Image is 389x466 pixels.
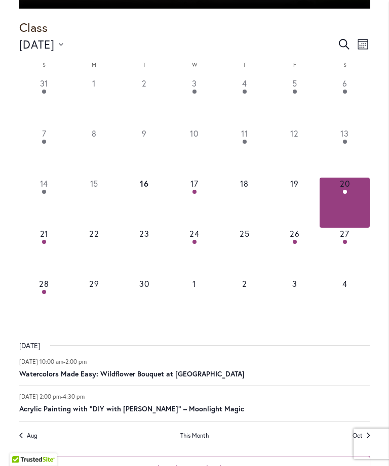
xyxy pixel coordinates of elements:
[69,278,119,328] button: 29
[192,90,197,94] em: Has events
[19,404,244,414] a: Acrylic Painting with “DIY with [PERSON_NAME]” – Moonlight Magic
[269,61,320,77] div: Friday
[139,228,149,239] time: 23
[90,178,99,189] time: 15
[190,128,199,139] time: 10
[42,90,46,94] em: Has events
[65,358,87,365] span: 2:00 pm
[119,278,169,328] button: 30
[69,228,119,278] button: 22
[139,278,149,289] time: 30
[242,278,247,289] time: 2
[292,78,297,89] time: 5
[269,128,320,178] button: 12
[343,61,346,68] span: S
[189,228,200,239] time: 24
[119,228,169,278] button: 23
[19,393,85,400] time: -
[19,358,87,365] time: -
[69,61,119,77] div: Monday
[192,278,196,289] time: 1
[19,369,245,379] a: Watercolors Made Easy: Wildflower Bouquet at [GEOGRAPHIC_DATA]
[42,190,46,194] em: Has events
[219,61,269,77] div: Thursday
[169,278,219,328] button: 1
[192,240,197,244] em: Has events
[293,61,296,68] span: F
[219,228,269,278] button: 25
[269,77,320,128] button: 5 Has events
[293,90,297,94] em: Has events
[169,128,219,178] button: 10
[192,78,197,89] time: 3
[69,178,119,228] button: 15
[269,278,320,328] button: 3
[192,190,197,194] em: Has events
[269,228,320,278] button: 26 Has events
[19,393,61,400] span: [DATE] 2:00 pm
[320,228,370,278] button: 27 Has events
[320,278,370,328] button: 4
[343,190,347,194] em: Has events
[342,78,347,89] time: 6
[119,77,169,128] button: 2
[353,432,370,440] a: Next month, Oct
[19,128,69,178] button: 7 Has events
[40,228,49,239] time: 21
[42,140,46,144] em: Has events
[243,140,247,144] em: Has events
[89,228,99,239] time: 22
[292,278,297,289] time: 3
[43,61,46,68] span: S
[219,128,269,178] button: 11 Has events
[119,128,169,178] button: 9
[19,61,69,77] div: Sunday
[42,290,46,294] em: Has events
[180,432,209,440] a: Click to select the current month
[19,37,55,52] span: [DATE]
[19,77,69,128] button: 31 Has events
[19,358,63,365] span: [DATE] 10:00 am
[320,178,370,228] button: 20 Has events
[142,128,147,139] time: 9
[92,61,96,68] span: M
[290,228,300,239] time: 26
[140,178,149,189] time: 16
[240,228,250,239] time: 25
[89,278,99,289] time: 29
[342,278,347,289] time: 4
[19,19,370,36] h1: Class
[92,128,97,139] time: 8
[92,78,96,89] time: 1
[340,228,349,239] time: 27
[42,240,46,244] em: Has events
[190,178,199,189] time: 17
[169,228,219,278] button: 24 Has events
[19,278,69,328] button: 28 Has events
[320,128,370,178] button: 13 Has events
[343,140,347,144] em: Has events
[69,128,119,178] button: 8
[241,128,248,139] time: 11
[40,178,49,189] time: 14
[242,78,247,89] time: 4
[143,61,146,68] span: T
[243,61,246,68] span: T
[293,240,297,244] em: Has events
[119,178,169,228] button: 16
[343,240,347,244] em: Has events
[219,278,269,328] button: 2
[219,77,269,128] button: 4 Has events
[192,61,197,68] span: W
[290,128,299,139] time: 12
[340,178,350,189] time: 20
[243,90,247,94] em: Has events
[340,128,349,139] time: 13
[19,340,40,352] time: [DATE]
[119,61,169,77] div: Tuesday
[19,178,69,228] button: 14 Has events
[19,36,64,53] button: Click to toggle datepicker
[19,228,69,278] button: 21 Has events
[290,178,299,189] time: 19
[69,77,119,128] button: 1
